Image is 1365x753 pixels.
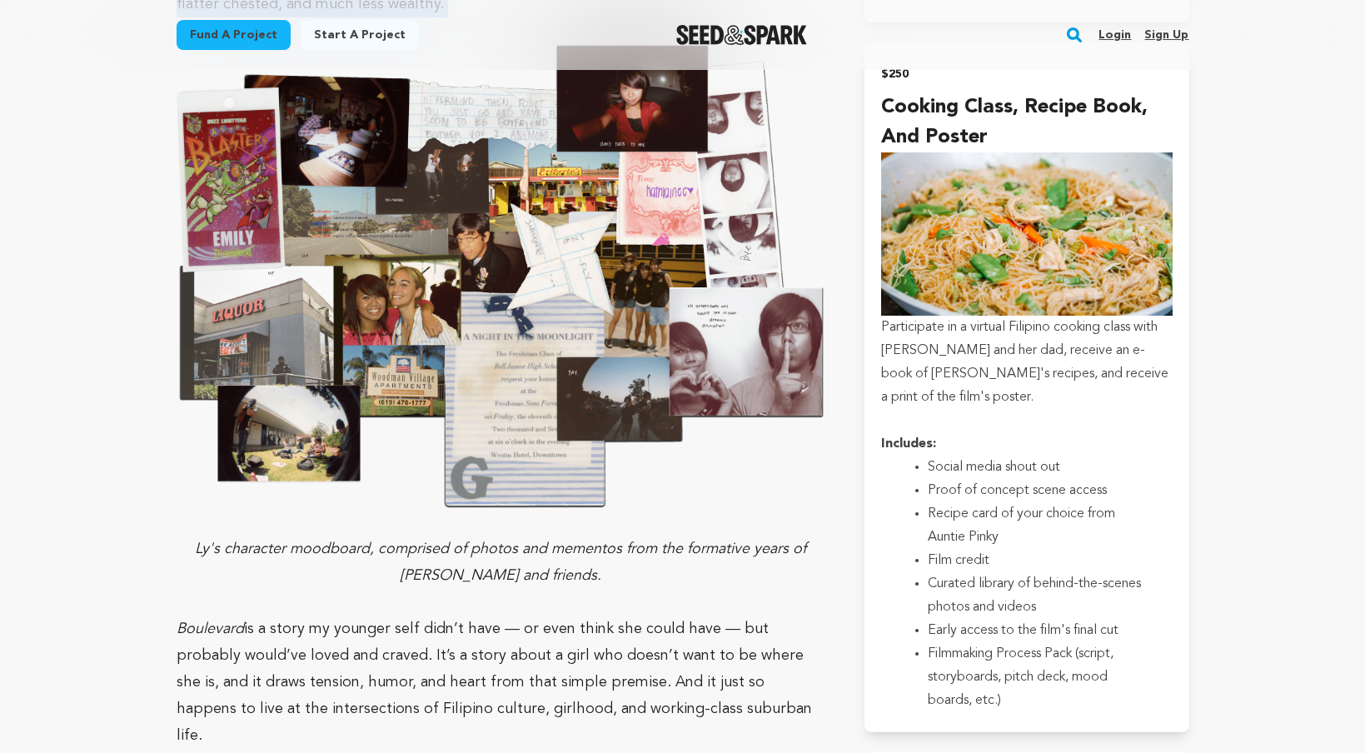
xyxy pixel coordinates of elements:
a: Login [1098,22,1131,48]
a: Sign up [1144,22,1188,48]
img: 1633974741-AdobeStock_302113923.jpg [881,152,1172,316]
li: Early access to the film's final cut [928,619,1152,642]
li: Curated library of behind-the-scenes photos and videos [928,572,1152,619]
p: is a story my younger self didn’t have ⁠— or even think she could have ⁠— but probably would’ve l... [177,616,825,749]
a: Start a project [301,20,419,50]
li: Recipe card of your choice from Auntie Pinky [928,502,1152,549]
li: Proof of concept scene access [928,479,1152,502]
button: $250 Cooking Class, Recipe Book, and Poster Participate in a virtual Filipino cooking class with ... [864,42,1188,732]
a: Seed&Spark Homepage [676,25,807,45]
h2: $250 [881,62,1172,86]
img: Seed&Spark Logo Dark Mode [676,25,807,45]
li: Film credit [928,549,1152,572]
em: Boulevard [177,621,244,636]
p: Participate in a virtual Filipino cooking class with [PERSON_NAME] and her dad, receive an e-book... [881,316,1172,409]
img: 1633750063-Ly%20Moodboard%20(1).png [177,44,825,509]
h4: Cooking Class, Recipe Book, and Poster [881,92,1172,152]
a: Fund a project [177,20,291,50]
li: Social media shout out [928,456,1152,479]
strong: Includes: [881,437,936,451]
em: Ly's character moodboard, comprised of photos and mementos from the formative years of [PERSON_NA... [195,541,806,583]
li: Filmmaking Process Pack (script, storyboards, pitch deck, mood boards, etc.) [928,642,1152,712]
